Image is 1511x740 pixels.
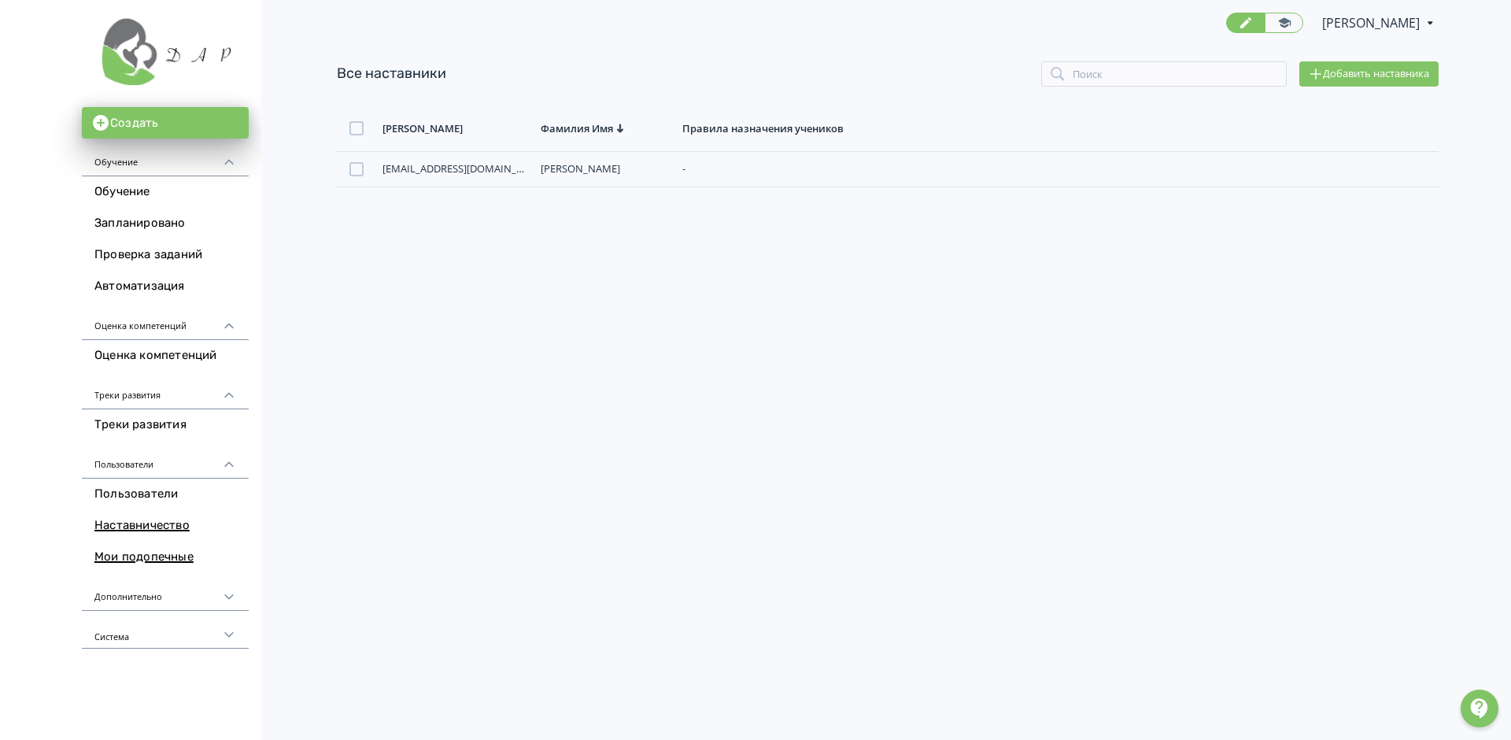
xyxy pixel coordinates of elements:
div: Треки развития [82,372,249,409]
a: Автоматизация [82,271,249,302]
div: Пользователи [82,441,249,479]
div: - [682,161,1361,177]
a: Запланировано [82,208,249,239]
div: Бубенчиков Вячеслав [541,161,670,177]
a: Проверка заданий [82,239,249,271]
a: Треки развития [82,409,249,441]
a: Мои подопечные [82,542,249,573]
img: https://files.teachbase.ru/system/account/57858/logo/medium-8a6f5d9ad23492a900fc93ffdfb4204e.png [94,9,236,88]
div: Правила назначения учеников [682,121,1361,135]
div: Обучение [82,139,249,176]
a: Обучение [82,176,249,208]
a: Пользователи [82,479,249,510]
span: Михаил Четырин [1322,13,1422,32]
span: Фамилия Имя [541,121,613,135]
a: Все наставники [337,65,446,82]
a: Оценка компетенций [82,340,249,372]
div: Дополнительно [82,573,249,611]
div: Система [82,611,249,649]
a: Наставничество [82,510,249,542]
button: Создать [82,107,249,139]
div: bubenchikov.viacheslav@yandex.ru [382,161,528,177]
div: Оценка компетенций [82,302,249,340]
a: Переключиться в режим ученика [1265,13,1303,33]
span: [PERSON_NAME] [382,121,463,135]
button: Добавить наставника [1299,61,1439,87]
